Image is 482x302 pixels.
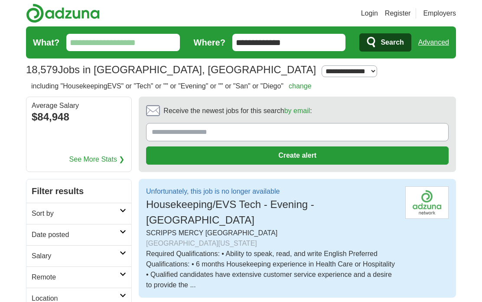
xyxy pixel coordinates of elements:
[146,146,449,165] button: Create alert
[26,3,100,23] img: Adzuna logo
[32,230,120,240] h2: Date posted
[31,81,312,91] h2: including "HousekeepingEVS" or "Tech" or "" or "Evening" or "" or "San" or "Diego"
[26,203,131,224] a: Sort by
[146,238,398,249] div: [GEOGRAPHIC_DATA][US_STATE]
[194,36,225,49] label: Where?
[385,8,411,19] a: Register
[32,251,120,261] h2: Salary
[32,102,126,109] div: Average Salary
[26,179,131,203] h2: Filter results
[32,208,120,219] h2: Sort by
[289,82,312,90] a: change
[32,109,126,125] div: $84,948
[69,154,125,165] a: See More Stats ❯
[26,62,58,78] span: 18,579
[26,266,131,288] a: Remote
[418,34,449,51] a: Advanced
[32,272,120,283] h2: Remote
[146,249,398,290] div: Required Qualifications: • Ability to speak, read, and write English Preferred Qualifications: • ...
[146,198,314,226] span: Housekeeping/EVS Tech - Evening - [GEOGRAPHIC_DATA]
[26,245,131,266] a: Salary
[361,8,378,19] a: Login
[381,34,404,51] span: Search
[359,33,411,52] button: Search
[26,64,316,75] h1: Jobs in [GEOGRAPHIC_DATA], [GEOGRAPHIC_DATA]
[146,228,398,249] div: SCRIPPS MERCY [GEOGRAPHIC_DATA]
[284,107,310,114] a: by email
[405,186,449,219] img: SourceStack logo
[26,224,131,245] a: Date posted
[163,106,312,116] span: Receive the newest jobs for this search :
[33,36,59,49] label: What?
[146,186,398,197] p: Unfortunately, this job is no longer available
[423,8,456,19] a: Employers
